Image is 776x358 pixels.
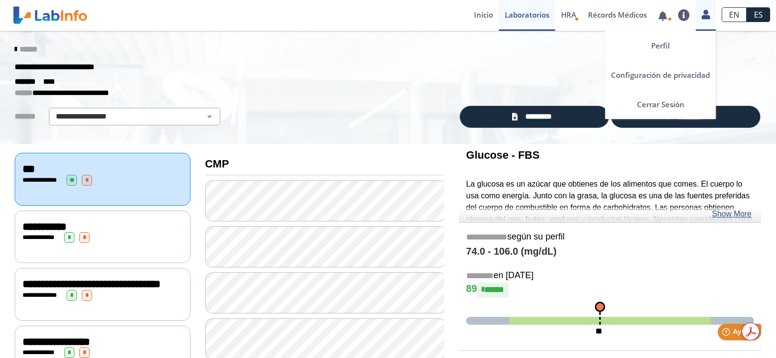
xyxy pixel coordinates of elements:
a: Cerrar Sesión [605,90,716,119]
a: Show More [712,208,752,220]
span: HRA [561,10,576,20]
a: ES [747,7,770,22]
h4: 74.0 - 106.0 (mg/dL) [466,246,754,258]
b: Glucose - FBS [466,149,540,161]
b: CMP [205,158,229,170]
h4: 89 [466,283,754,297]
a: Configuración de privacidad [605,60,716,90]
p: La glucosa es un azúcar que obtienes de los alimentos que comes. El cuerpo lo usa como energía. J... [466,178,754,260]
h5: según su perfil [466,232,754,243]
a: EN [722,7,747,22]
iframe: Help widget launcher [689,320,765,347]
h5: en [DATE] [466,270,754,282]
a: Perfil [605,31,716,60]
